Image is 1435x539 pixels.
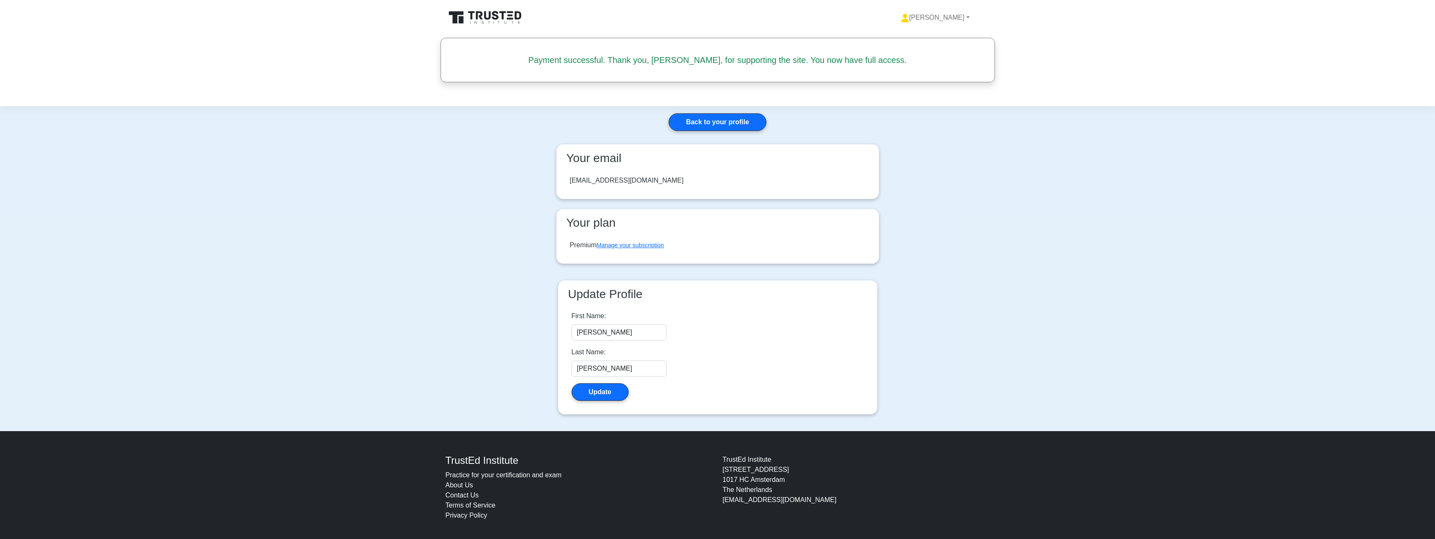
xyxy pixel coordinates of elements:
a: Practice for your certification and exam [446,471,562,479]
div: [EMAIL_ADDRESS][DOMAIN_NAME] [570,175,684,186]
label: First Name: [572,311,606,321]
h5: Payment successful. Thank you, [PERSON_NAME], for supporting the site. You now have full access. [459,55,976,65]
button: Update [572,383,629,401]
a: Privacy Policy [446,512,488,519]
h3: Your plan [563,216,872,230]
a: Manage your subscription [597,242,664,249]
a: Terms of Service [446,502,496,509]
a: About Us [446,481,473,489]
h3: Your email [563,151,872,165]
label: Last Name: [572,347,606,357]
a: Contact Us [446,492,479,499]
div: TrustEd Institute [STREET_ADDRESS] 1017 HC Amsterdam The Netherlands [EMAIL_ADDRESS][DOMAIN_NAME] [718,455,995,521]
div: Premium [570,240,664,250]
h3: Update Profile [565,287,871,301]
h4: TrustEd Institute [446,455,713,467]
a: [PERSON_NAME] [881,9,990,26]
a: Back to your profile [669,113,766,131]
